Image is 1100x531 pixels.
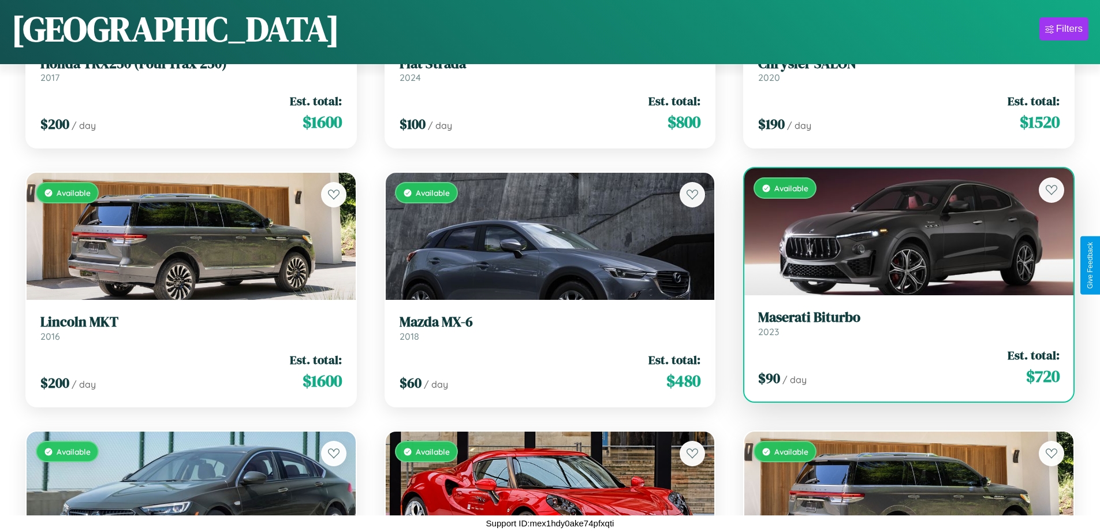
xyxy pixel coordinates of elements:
[57,188,91,198] span: Available
[758,72,780,83] span: 2020
[400,314,701,342] a: Mazda MX-62018
[40,331,60,342] span: 2016
[400,331,419,342] span: 2018
[290,351,342,368] span: Est. total:
[40,373,69,392] span: $ 200
[40,314,342,342] a: Lincoln MKT2016
[758,309,1060,337] a: Maserati Biturbo2023
[303,110,342,133] span: $ 1600
[774,183,808,193] span: Available
[648,92,700,109] span: Est. total:
[666,369,700,392] span: $ 480
[400,314,701,331] h3: Mazda MX-6
[758,55,1060,84] a: Chrysler SALON2020
[40,55,342,84] a: Honda TRX250 (FourTrax 250)2017
[424,378,448,390] span: / day
[1008,347,1060,363] span: Est. total:
[400,373,422,392] span: $ 60
[758,309,1060,326] h3: Maserati Biturbo
[758,326,779,337] span: 2023
[782,374,807,385] span: / day
[648,351,700,368] span: Est. total:
[1086,242,1094,289] div: Give Feedback
[12,5,340,53] h1: [GEOGRAPHIC_DATA]
[72,120,96,131] span: / day
[1056,23,1083,35] div: Filters
[787,120,811,131] span: / day
[758,114,785,133] span: $ 190
[40,314,342,331] h3: Lincoln MKT
[486,515,614,531] p: Support ID: mex1hdy0ake74pfxqti
[40,55,342,72] h3: Honda TRX250 (FourTrax 250)
[303,369,342,392] span: $ 1600
[1026,365,1060,388] span: $ 720
[428,120,452,131] span: / day
[72,378,96,390] span: / day
[416,447,450,456] span: Available
[40,114,69,133] span: $ 200
[668,110,700,133] span: $ 800
[774,447,808,456] span: Available
[290,92,342,109] span: Est. total:
[400,55,701,84] a: Fiat Strada2024
[1039,17,1088,40] button: Filters
[400,72,421,83] span: 2024
[1008,92,1060,109] span: Est. total:
[1020,110,1060,133] span: $ 1520
[57,447,91,456] span: Available
[416,188,450,198] span: Available
[400,114,426,133] span: $ 100
[758,369,780,388] span: $ 90
[40,72,59,83] span: 2017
